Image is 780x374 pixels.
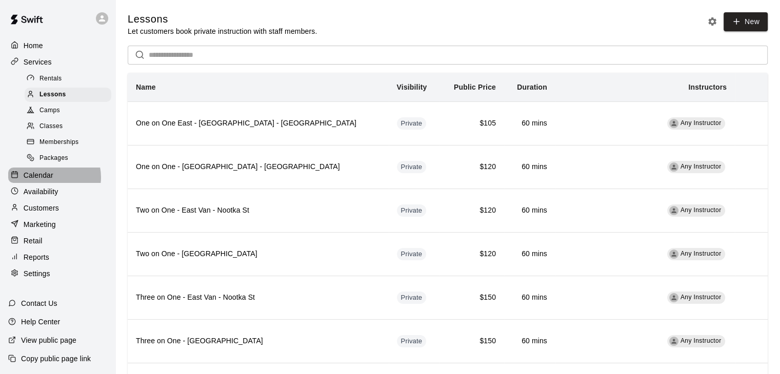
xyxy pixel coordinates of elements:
p: Reports [24,252,49,262]
div: This service is hidden, and can only be accessed via a direct link [397,335,427,347]
span: Any Instructor [681,119,722,127]
a: Rentals [25,71,115,87]
span: Any Instructor [681,206,722,214]
span: Private [397,293,427,303]
span: Any Instructor [681,163,722,170]
div: Any Instructor [669,293,678,302]
div: Any Instructor [669,206,678,215]
h6: $120 [448,161,495,173]
p: Retail [24,236,43,246]
h6: Two on One - [GEOGRAPHIC_DATA] [136,248,381,260]
span: Packages [39,153,68,163]
span: Any Instructor [681,294,722,301]
span: Private [397,206,427,216]
span: Rentals [39,74,62,84]
div: Any Instructor [669,162,678,172]
div: Lessons [25,88,111,102]
b: Public Price [454,83,496,91]
b: Name [136,83,156,91]
div: This service is hidden, and can only be accessed via a direct link [397,161,427,173]
a: Calendar [8,168,107,183]
b: Visibility [397,83,427,91]
h6: One on One East - [GEOGRAPHIC_DATA] - [GEOGRAPHIC_DATA] [136,118,381,129]
div: Classes [25,119,111,134]
a: Retail [8,233,107,248]
span: Lessons [39,90,66,100]
div: Any Instructor [669,250,678,259]
h6: 60 mins [512,118,547,129]
h6: Two on One - East Van - Nootka St [136,205,381,216]
h6: 60 mins [512,292,547,303]
a: New [724,12,768,31]
span: Classes [39,121,63,132]
a: Availability [8,184,107,199]
a: Marketing [8,217,107,232]
b: Duration [517,83,547,91]
h6: Three on One - [GEOGRAPHIC_DATA] [136,336,381,347]
div: Any Instructor [669,119,678,128]
a: Camps [25,103,115,119]
a: Home [8,38,107,53]
p: Help Center [21,317,60,327]
p: Services [24,57,52,67]
p: Let customers book private instruction with staff members. [128,26,317,36]
div: Memberships [25,135,111,150]
h6: $150 [448,336,495,347]
h6: One on One - [GEOGRAPHIC_DATA] - [GEOGRAPHIC_DATA] [136,161,381,173]
h6: Three on One - East Van - Nootka St [136,292,381,303]
span: Any Instructor [681,250,722,257]
h6: $120 [448,205,495,216]
p: View public page [21,335,76,345]
span: Private [397,119,427,129]
span: Memberships [39,137,78,148]
div: This service is hidden, and can only be accessed via a direct link [397,117,427,130]
button: Lesson settings [705,14,720,29]
h6: 60 mins [512,336,547,347]
h6: 60 mins [512,248,547,260]
a: Settings [8,266,107,281]
h5: Lessons [128,12,317,26]
div: Packages [25,151,111,165]
p: Contact Us [21,298,57,308]
p: Home [24,40,43,51]
div: Any Instructor [669,337,678,346]
a: Reports [8,250,107,265]
a: Memberships [25,135,115,151]
p: Marketing [24,219,56,230]
a: Customers [8,200,107,216]
div: Rentals [25,72,111,86]
b: Instructors [688,83,727,91]
h6: 60 mins [512,161,547,173]
div: This service is hidden, and can only be accessed via a direct link [397,204,427,217]
h6: $150 [448,292,495,303]
div: This service is hidden, and can only be accessed via a direct link [397,248,427,260]
h6: $120 [448,248,495,260]
span: Any Instructor [681,337,722,344]
span: Private [397,250,427,259]
div: Camps [25,103,111,118]
span: Camps [39,106,60,116]
p: Calendar [24,170,53,180]
span: Private [397,337,427,346]
p: Customers [24,203,59,213]
h6: $105 [448,118,495,129]
a: Services [8,54,107,70]
a: Classes [25,119,115,135]
h6: 60 mins [512,205,547,216]
p: Availability [24,186,58,197]
p: Copy public page link [21,354,91,364]
p: Settings [24,268,50,279]
div: This service is hidden, and can only be accessed via a direct link [397,292,427,304]
span: Private [397,162,427,172]
a: Lessons [25,87,115,102]
a: Packages [25,151,115,167]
